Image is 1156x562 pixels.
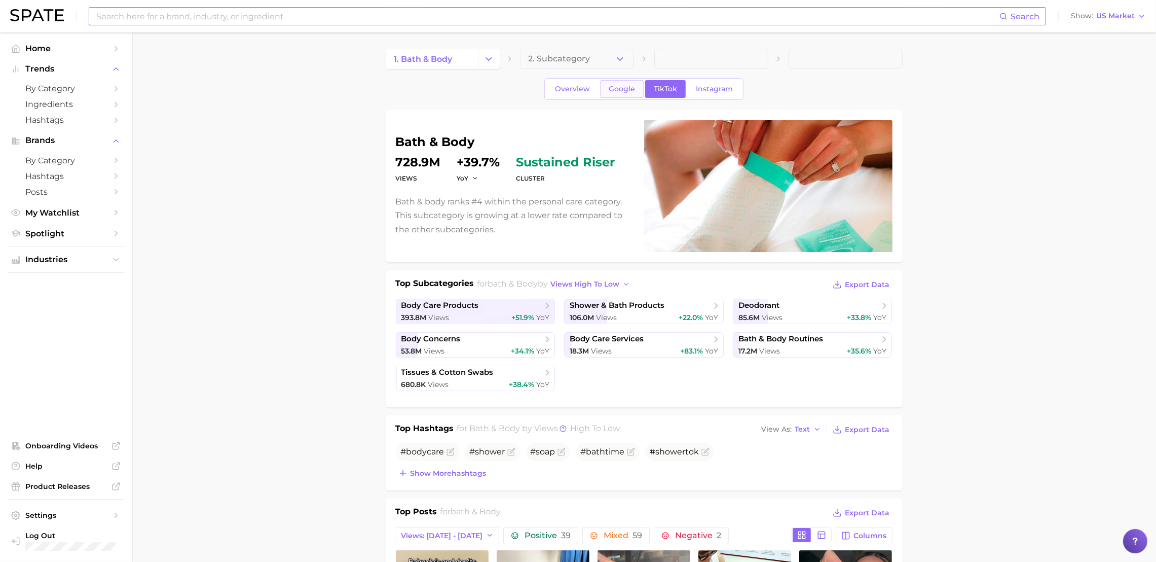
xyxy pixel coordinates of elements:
a: by Category [8,81,124,96]
span: body care services [570,334,644,344]
a: My Watchlist [8,205,124,221]
span: YoY [873,313,886,322]
span: YoY [457,174,469,183]
button: YoY [457,174,479,183]
span: Views: [DATE] - [DATE] [401,532,483,540]
span: Views [591,346,612,356]
span: Log Out [25,531,123,540]
a: Product Releases [8,479,124,494]
span: 2. Subcategory [529,54,590,63]
span: Views [759,346,780,356]
span: 680.8k [401,380,426,389]
span: body [406,447,427,456]
span: Spotlight [25,229,106,238]
a: Hashtags [8,168,124,184]
span: Search [1011,12,1039,21]
span: Export Data [845,426,890,434]
a: by Category [8,153,124,168]
button: Brands [8,133,124,148]
button: Flag as miscategorized or irrelevant [557,448,566,456]
span: bath & body [469,424,520,433]
span: #shower [470,447,505,456]
span: Show [1071,13,1093,19]
span: Onboarding Videos [25,441,106,450]
a: shower & bath products106.0m Views+22.0% YoY [564,299,724,324]
span: Home [25,44,106,53]
a: body care products393.8m Views+51.9% YoY [396,299,555,324]
span: body care products [401,301,479,310]
span: # time [581,447,625,456]
span: Views [429,313,450,322]
h1: bath & body [396,136,632,148]
span: Views [596,313,617,322]
button: Industries [8,252,124,267]
h2: for by Views [457,423,620,437]
button: Flag as miscategorized or irrelevant [701,448,710,456]
span: Trends [25,64,106,74]
button: Columns [836,527,892,544]
span: Text [795,427,810,432]
p: Bath & body ranks #4 within the personal care category. This subcategory is growing at a lower ra... [396,195,632,236]
span: tissues & cotton swabs [401,368,494,377]
a: Hashtags [8,112,124,128]
span: sustained riser [516,156,615,168]
button: views high to low [548,277,633,291]
button: Trends [8,61,124,77]
dd: 728.9m [396,156,441,168]
span: Posts [25,187,106,197]
a: 1. bath & body [386,49,478,69]
span: by Category [25,156,106,165]
span: Export Data [845,509,890,517]
a: Help [8,459,124,474]
span: Hashtags [25,115,106,125]
span: Positive [525,532,571,540]
span: bath & body [488,279,538,289]
span: bath & body routines [738,334,823,344]
button: Export Data [830,277,892,292]
span: YoY [705,346,718,356]
button: Export Data [830,423,892,437]
h1: Top Hashtags [396,423,454,437]
img: SPATE [10,9,64,21]
span: Show more hashtags [411,469,487,478]
a: body care services18.3m Views+83.1% YoY [564,332,724,358]
span: Views [424,346,445,356]
span: for by [477,279,633,289]
span: 2 [717,531,721,540]
span: Help [25,462,106,471]
h1: Top Posts [396,506,437,521]
a: bath & body routines17.2m Views+35.6% YoY [733,332,892,358]
span: Negative [675,532,721,540]
span: shower & bath products [570,301,664,310]
span: 1. bath & body [394,54,453,64]
span: Mixed [604,532,642,540]
span: Instagram [696,85,733,93]
span: YoY [536,313,549,322]
a: TikTok [645,80,686,98]
button: Export Data [830,506,892,520]
span: Product Releases [25,482,106,491]
span: #soap [531,447,555,456]
button: ShowUS Market [1068,10,1148,23]
span: TikTok [654,85,677,93]
a: Overview [546,80,599,98]
span: # care [401,447,444,456]
button: Flag as miscategorized or irrelevant [627,448,635,456]
span: Hashtags [25,171,106,181]
span: Google [609,85,635,93]
dt: Views [396,172,441,185]
a: body concerns53.8m Views+34.1% YoY [396,332,555,358]
span: +34.1% [511,346,534,356]
span: views high to low [550,280,619,289]
a: Spotlight [8,226,124,241]
span: 39 [561,531,571,540]
span: View As [762,427,792,432]
span: YoY [873,346,886,356]
span: Views [762,313,782,322]
span: Export Data [845,280,890,289]
h1: Top Subcategories [396,277,474,293]
a: deodorant85.6m Views+33.8% YoY [733,299,892,324]
span: +35.6% [847,346,871,356]
a: Settings [8,508,124,523]
span: 106.0m [570,313,594,322]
